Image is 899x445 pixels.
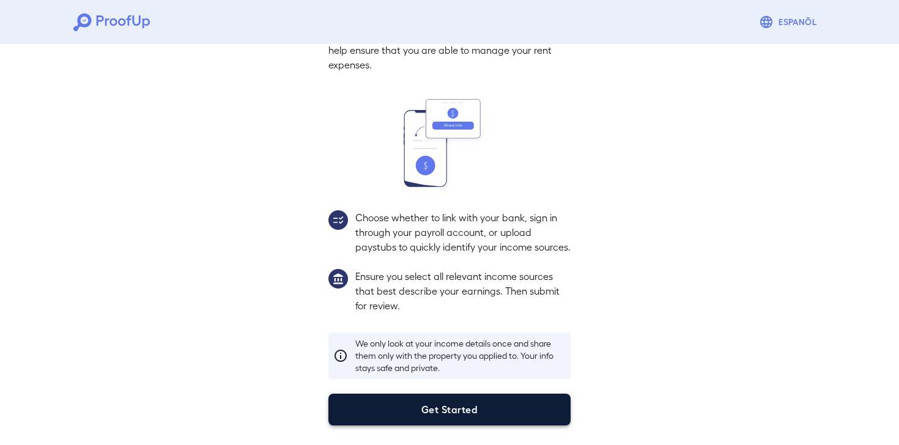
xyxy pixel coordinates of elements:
button: Get Started [328,394,571,425]
p: In this step, you'll share your income sources with us to help ensure that you are able to manage... [328,28,571,72]
img: group1.svg [328,269,348,289]
button: Espanõl [754,10,826,34]
img: transfer_money.svg [404,99,495,187]
p: Ensure you select all relevant income sources that best describe your earnings. Then submit for r... [355,269,571,313]
img: group2.svg [328,210,348,230]
p: We only look at your income details once and share them only with the property you applied to. Yo... [355,337,566,374]
p: Choose whether to link with your bank, sign in through your payroll account, or upload paystubs t... [355,210,571,254]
